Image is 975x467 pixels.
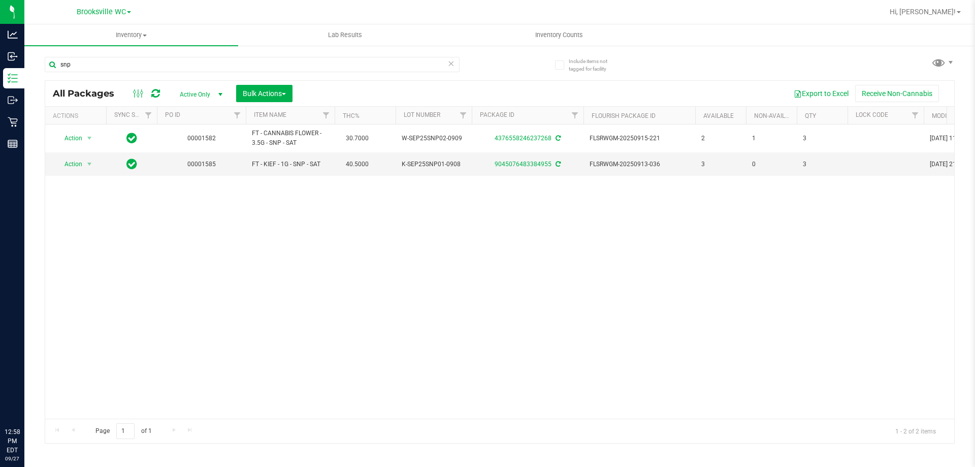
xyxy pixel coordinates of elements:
[116,423,135,439] input: 1
[569,57,620,73] span: Include items not tagged for facility
[187,161,216,168] a: 00001585
[252,129,329,148] span: FT - CANNABIS FLOWER - 3.5G - SNP - SAT
[238,24,452,46] a: Lab Results
[8,73,18,83] inline-svg: Inventory
[126,131,137,145] span: In Sync
[567,107,583,124] a: Filter
[5,455,20,462] p: 09/27
[8,95,18,105] inline-svg: Outbound
[554,161,561,168] span: Sync from Compliance System
[87,423,160,439] span: Page of 1
[55,157,83,171] span: Action
[803,134,841,143] span: 3
[187,135,216,142] a: 00001582
[452,24,666,46] a: Inventory Counts
[754,112,799,119] a: Non-Available
[495,161,551,168] a: 9045076483384955
[24,24,238,46] a: Inventory
[341,157,374,172] span: 40.5000
[83,157,96,171] span: select
[341,131,374,146] span: 30.7000
[5,427,20,455] p: 12:58 PM EDT
[83,131,96,145] span: select
[45,57,460,72] input: Search Package ID, Item Name, SKU, Lot or Part Number...
[590,160,689,169] span: FLSRWGM-20250913-036
[554,135,561,142] span: Sync from Compliance System
[314,30,376,40] span: Lab Results
[8,139,18,149] inline-svg: Reports
[165,111,180,118] a: PO ID
[243,89,286,98] span: Bulk Actions
[126,157,137,171] span: In Sync
[10,386,41,416] iframe: Resource center
[855,85,939,102] button: Receive Non-Cannabis
[907,107,924,124] a: Filter
[447,57,454,70] span: Clear
[53,88,124,99] span: All Packages
[887,423,944,439] span: 1 - 2 of 2 items
[229,107,246,124] a: Filter
[787,85,855,102] button: Export to Excel
[701,134,740,143] span: 2
[252,160,329,169] span: FT - KIEF - 1G - SNP - SAT
[402,160,466,169] span: K-SEP25SNP01-0908
[803,160,841,169] span: 3
[590,134,689,143] span: FLSRWGM-20250915-221
[752,134,791,143] span: 1
[8,29,18,40] inline-svg: Analytics
[890,8,956,16] span: Hi, [PERSON_NAME]!
[703,112,734,119] a: Available
[495,135,551,142] a: 4376558246237268
[55,131,83,145] span: Action
[701,160,740,169] span: 3
[236,85,292,102] button: Bulk Actions
[856,111,888,118] a: Lock Code
[592,112,656,119] a: Flourish Package ID
[752,160,791,169] span: 0
[114,111,153,118] a: Sync Status
[8,51,18,61] inline-svg: Inbound
[522,30,597,40] span: Inventory Counts
[140,107,157,124] a: Filter
[455,107,472,124] a: Filter
[318,107,335,124] a: Filter
[77,8,126,16] span: Brooksville WC
[805,112,816,119] a: Qty
[254,111,286,118] a: Item Name
[24,30,238,40] span: Inventory
[343,112,360,119] a: THC%
[53,112,102,119] div: Actions
[404,111,440,118] a: Lot Number
[8,117,18,127] inline-svg: Retail
[480,111,514,118] a: Package ID
[402,134,466,143] span: W-SEP25SNP02-0909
